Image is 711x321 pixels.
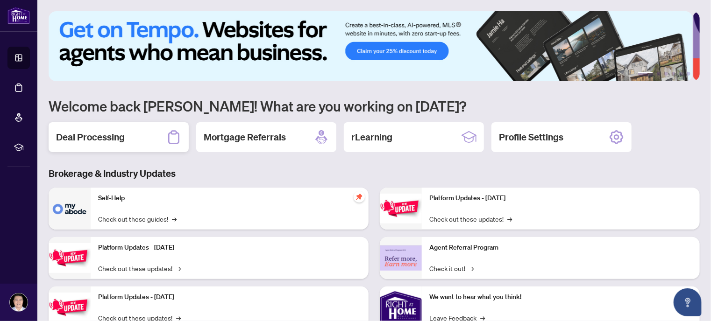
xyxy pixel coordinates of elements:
img: Platform Updates - June 23, 2025 [380,194,422,223]
span: → [176,263,181,273]
p: Platform Updates - [DATE] [98,292,361,302]
h2: Mortgage Referrals [204,131,286,144]
h2: Deal Processing [56,131,125,144]
h3: Brokerage & Industry Updates [49,167,700,180]
a: Check out these guides!→ [98,214,177,224]
img: logo [7,7,30,24]
button: 1 [638,72,653,76]
p: Platform Updates - [DATE] [98,243,361,253]
h2: rLearning [351,131,392,144]
img: Slide 0 [49,11,693,81]
button: 4 [672,72,675,76]
h2: Profile Settings [499,131,563,144]
span: → [507,214,512,224]
button: 6 [687,72,690,76]
a: Check it out!→ [429,263,474,273]
h1: Welcome back [PERSON_NAME]! What are you working on [DATE]? [49,97,700,115]
img: Self-Help [49,188,91,230]
p: Self-Help [98,193,361,203]
button: Open asap [674,288,702,316]
span: pushpin [354,191,365,202]
img: Platform Updates - September 16, 2025 [49,243,91,272]
p: Platform Updates - [DATE] [429,193,692,203]
p: We want to hear what you think! [429,292,692,302]
button: 3 [664,72,668,76]
span: → [172,214,177,224]
button: 2 [657,72,661,76]
a: Check out these updates!→ [429,214,512,224]
img: Agent Referral Program [380,245,422,271]
button: 5 [679,72,683,76]
a: Check out these updates!→ [98,263,181,273]
span: → [469,263,474,273]
img: Profile Icon [10,293,28,311]
p: Agent Referral Program [429,243,692,253]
